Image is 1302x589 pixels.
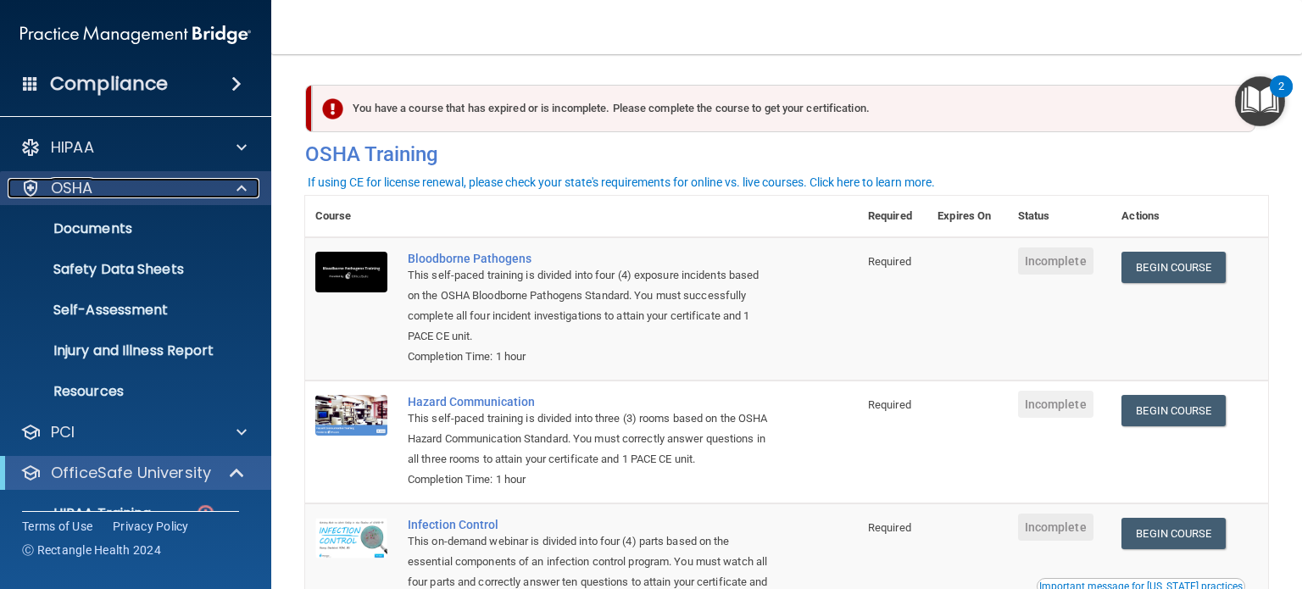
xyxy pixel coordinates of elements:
a: OSHA [20,178,247,198]
th: Required [858,196,927,237]
p: HIPAA [51,137,94,158]
a: Hazard Communication [408,395,773,408]
a: Terms of Use [22,518,92,535]
th: Actions [1111,196,1268,237]
div: 2 [1278,86,1284,108]
div: You have a course that has expired or is incomplete. Please complete the course to get your certi... [312,85,1255,132]
th: Course [305,196,398,237]
span: Required [868,398,911,411]
span: Incomplete [1018,391,1093,418]
a: OfficeSafe University [20,463,246,483]
div: This self-paced training is divided into four (4) exposure incidents based on the OSHA Bloodborne... [408,265,773,347]
button: If using CE for license renewal, please check your state's requirements for online vs. live cours... [305,174,938,191]
p: Injury and Illness Report [11,342,242,359]
span: Incomplete [1018,514,1093,541]
span: Required [868,521,911,534]
img: danger-circle.6113f641.png [195,503,216,524]
a: PCI [20,422,247,442]
div: Completion Time: 1 hour [408,347,773,367]
p: OSHA [51,178,93,198]
p: HIPAA Training [11,505,151,522]
img: exclamation-circle-solid-danger.72ef9ffc.png [322,98,343,119]
a: Begin Course [1121,518,1225,549]
a: Privacy Policy [113,518,189,535]
div: Completion Time: 1 hour [408,470,773,490]
h4: Compliance [50,72,168,96]
th: Status [1008,196,1112,237]
h4: OSHA Training [305,142,1268,166]
div: This self-paced training is divided into three (3) rooms based on the OSHA Hazard Communication S... [408,408,773,470]
span: Incomplete [1018,247,1093,275]
a: HIPAA [20,137,247,158]
p: Safety Data Sheets [11,261,242,278]
p: PCI [51,422,75,442]
p: Documents [11,220,242,237]
p: OfficeSafe University [51,463,211,483]
a: Infection Control [408,518,773,531]
span: Required [868,255,911,268]
a: Bloodborne Pathogens [408,252,773,265]
p: Self-Assessment [11,302,242,319]
div: If using CE for license renewal, please check your state's requirements for online vs. live cours... [308,176,935,188]
th: Expires On [927,196,1007,237]
span: Ⓒ Rectangle Health 2024 [22,542,161,558]
a: Begin Course [1121,252,1225,283]
p: Resources [11,383,242,400]
a: Begin Course [1121,395,1225,426]
img: PMB logo [20,18,251,52]
button: Open Resource Center, 2 new notifications [1235,76,1285,126]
